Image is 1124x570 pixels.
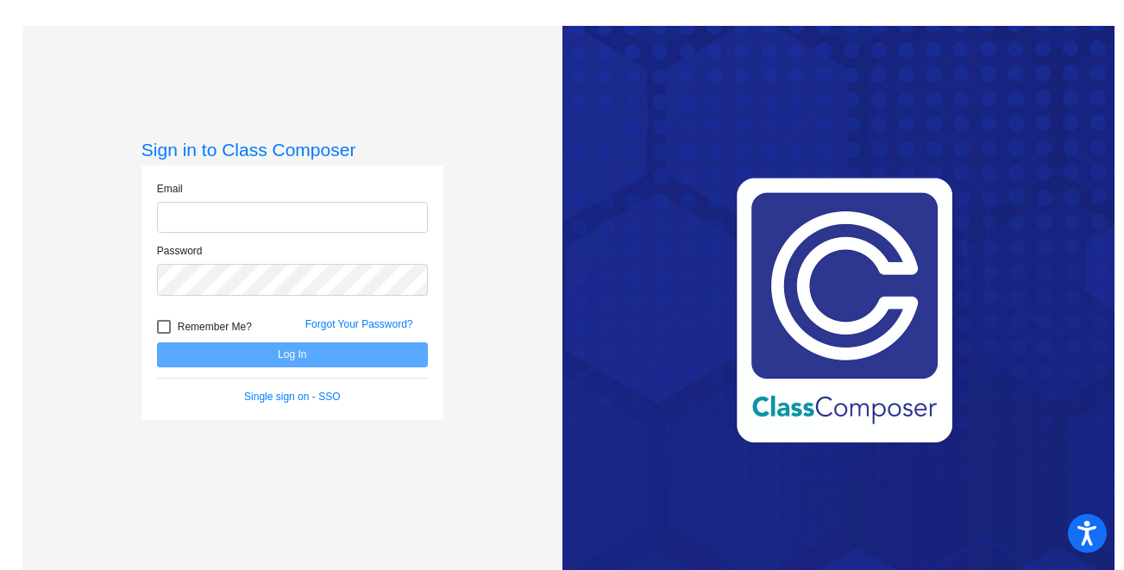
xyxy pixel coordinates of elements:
[305,318,413,330] a: Forgot Your Password?
[157,243,203,259] label: Password
[244,391,340,403] a: Single sign on - SSO
[157,342,428,367] button: Log In
[141,139,443,160] h3: Sign in to Class Composer
[178,316,252,337] span: Remember Me?
[157,181,183,197] label: Email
